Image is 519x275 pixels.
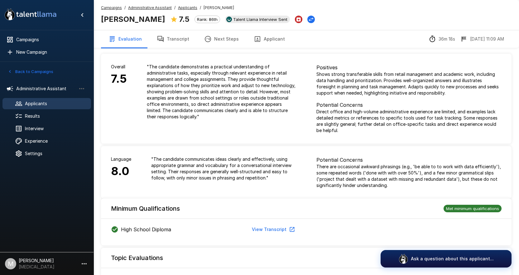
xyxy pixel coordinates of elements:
[249,224,296,235] button: View Transcript
[178,5,197,10] u: Applicants
[101,30,149,48] button: Evaluation
[200,5,201,11] span: /
[111,156,131,162] p: Language
[197,30,246,48] button: Next Steps
[398,254,408,264] img: logo_glasses@2x.png
[111,253,163,263] h6: Topic Evaluations
[111,204,180,214] h6: Minimum Qualifications
[149,30,197,48] button: Transcript
[128,5,172,10] u: Administrative Assistant
[381,250,512,268] button: Ask a question about this applicant...
[124,5,126,11] span: /
[316,64,502,71] p: Positives
[439,36,455,42] p: 36m 18s
[174,5,175,11] span: /
[444,206,502,211] span: Met minimum qualifications
[151,156,296,181] p: " The candidate communicates ideas clearly and effectively, using appropriate grammar and vocabul...
[111,70,127,88] h6: 7.5
[429,35,455,43] div: The time between starting and completing the interview
[316,101,502,109] p: Potential Concerns
[316,156,502,164] p: Potential Concerns
[316,109,502,134] p: Direct office and high-volume administrative experience are limited, and examples lack detailed m...
[111,64,127,70] p: Overall
[204,5,234,11] span: [PERSON_NAME]
[460,35,504,43] div: The date and time when the interview was completed
[121,226,171,233] p: High School Diploma
[316,164,502,189] p: There are occasional awkward phrasings (e.g., 'be able to to work with data efficiently'), some r...
[147,64,296,120] p: " The candidate demonstrates a practical understanding of administrative tasks, especially throug...
[295,16,302,23] button: Archive Applicant
[411,256,494,262] p: Ask a question about this applicant...
[101,15,165,24] b: [PERSON_NAME]
[470,36,504,42] p: [DATE] 11:09 AM
[226,17,232,22] img: ukg_logo.jpeg
[316,71,502,96] p: Shows strong transferable skills from retail management and academic work, including data handlin...
[231,17,290,22] span: Talent Llama Interview Sent
[307,16,315,23] button: Change Stage
[246,30,292,48] button: Applicant
[179,15,190,24] b: 7.5
[111,162,131,180] h6: 8.0
[195,17,220,22] span: Rank: 86th
[225,16,290,23] div: View profile in UKG
[101,5,122,10] u: Campaigns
